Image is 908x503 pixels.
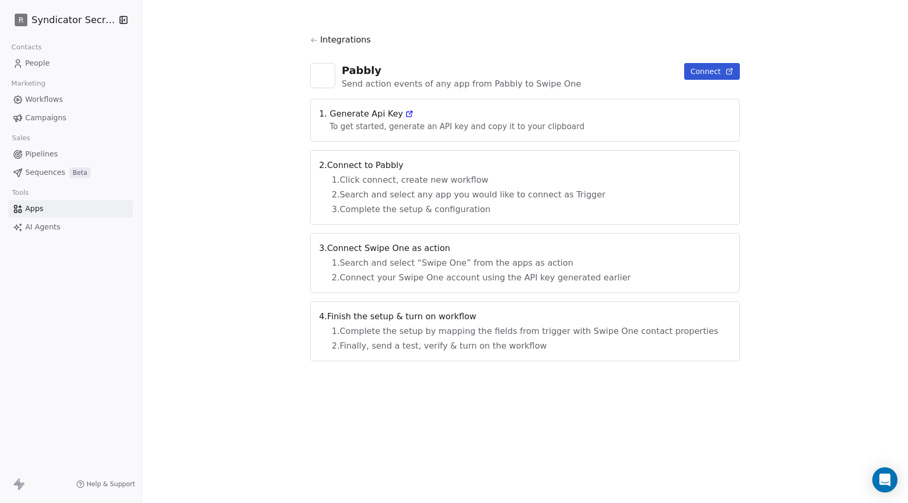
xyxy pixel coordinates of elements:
span: 1 . Complete the setup by mapping the fields from trigger with Swipe One contact properties [332,325,718,338]
span: 2 . Finally, send a test, verify & turn on the workflow [332,340,718,352]
span: 1 . Click connect, create new workflow [332,174,718,186]
span: Syndicator Secrets [32,13,116,27]
img: pabbly.svg [315,68,330,83]
a: SequencesBeta [8,164,133,181]
span: Contacts [7,39,46,55]
span: AI Agents [25,222,60,233]
span: 2 . Search and select any app you would like to connect as Trigger [332,188,718,201]
span: Beta [69,167,90,178]
span: Workflows [25,94,63,105]
span: Apps [25,203,44,214]
a: Help & Support [76,480,135,488]
span: 2 . Connect your Swipe One account using the API key generated earlier [332,271,718,284]
a: Connect [684,63,740,90]
span: 2 . Connect to Pabbly [319,159,731,172]
button: RSyndicator Secrets [13,11,112,29]
span: 3 . Complete the setup & configuration [332,203,718,216]
div: Pabbly [342,63,581,78]
div: Send action events of any app from Pabbly to Swipe One [342,78,581,90]
div: Open Intercom Messenger [872,467,897,492]
a: People [8,55,133,72]
span: Tools [7,185,33,201]
span: 1. Generate Api Key [319,108,731,120]
span: Integrations [320,34,371,46]
span: Campaigns [25,112,66,123]
button: Connect [684,63,740,80]
span: Marketing [7,76,50,91]
span: 3 . Connect Swipe One as action [319,242,731,255]
span: To get started, generate an API key and copy it to your clipboard [319,122,595,131]
span: Pipelines [25,149,58,160]
a: Campaigns [8,109,133,127]
span: 1 . Search and select “Swipe One” from the apps as action [332,257,718,269]
span: People [25,58,50,69]
span: R [18,15,24,25]
span: 4 . Finish the setup & turn on workflow [319,310,731,323]
a: Integrations [310,34,740,55]
span: Sales [7,130,35,146]
a: AI Agents [8,218,133,236]
span: Sequences [25,167,65,178]
a: Workflows [8,91,133,108]
a: Pipelines [8,145,133,163]
a: Apps [8,200,133,217]
span: Help & Support [87,480,135,488]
